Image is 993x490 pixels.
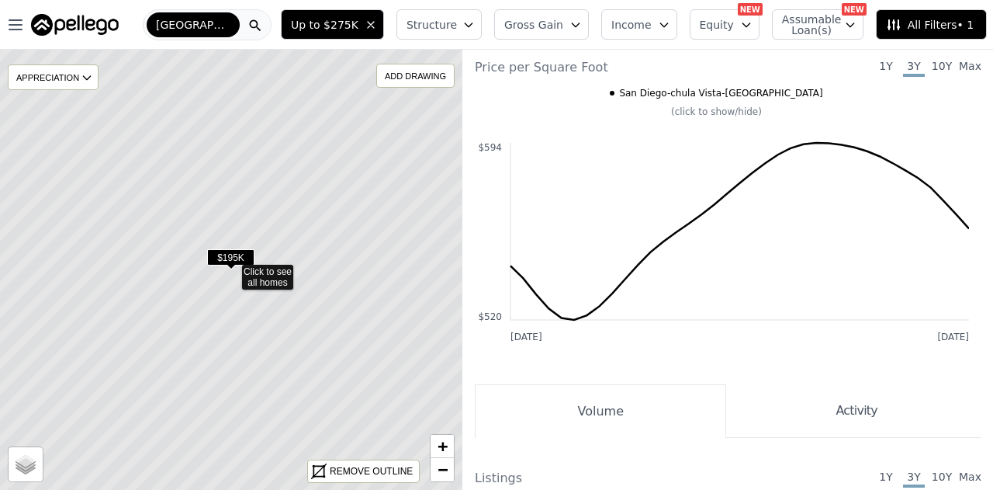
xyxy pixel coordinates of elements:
[438,460,448,479] span: −
[475,384,726,438] button: Volume
[407,17,456,33] span: Structure
[886,17,974,33] span: All Filters • 1
[377,64,454,87] div: ADD DRAWING
[510,332,542,342] text: [DATE]
[438,436,448,456] span: +
[903,58,925,77] span: 3Y
[464,106,969,118] div: (click to show/hide)
[291,17,358,33] span: Up to $275K
[700,17,734,33] span: Equity
[876,9,987,40] button: All Filters• 1
[281,9,384,40] button: Up to $275K
[431,435,454,458] a: Zoom in
[8,64,99,90] div: APPRECIATION
[875,58,897,77] span: 1Y
[619,87,822,99] span: San Diego-chula Vista-[GEOGRAPHIC_DATA]
[690,9,759,40] button: Equity
[475,469,728,488] div: Listings
[611,17,652,33] span: Income
[959,58,981,77] span: Max
[782,14,832,36] span: Assumable Loan(s)
[330,464,413,478] div: REMOVE OUTLINE
[726,384,981,438] button: Activity
[207,249,254,272] div: $195K
[31,14,119,36] img: Pellego
[937,332,969,342] text: [DATE]
[475,58,728,77] div: Price per Square Foot
[842,3,867,16] div: NEW
[959,469,981,488] span: Max
[601,9,677,40] button: Income
[396,9,482,40] button: Structure
[931,58,953,77] span: 10Y
[772,9,863,40] button: Assumable Loan(s)
[431,458,454,481] a: Zoom out
[478,142,502,153] text: $594
[156,17,230,33] span: [GEOGRAPHIC_DATA]-[GEOGRAPHIC_DATA]-[GEOGRAPHIC_DATA]
[478,311,502,322] text: $520
[504,17,563,33] span: Gross Gain
[9,447,43,481] a: Layers
[931,469,953,488] span: 10Y
[738,3,763,16] div: NEW
[494,9,589,40] button: Gross Gain
[207,249,254,266] span: $195K
[875,469,897,488] span: 1Y
[903,469,925,488] span: 3Y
